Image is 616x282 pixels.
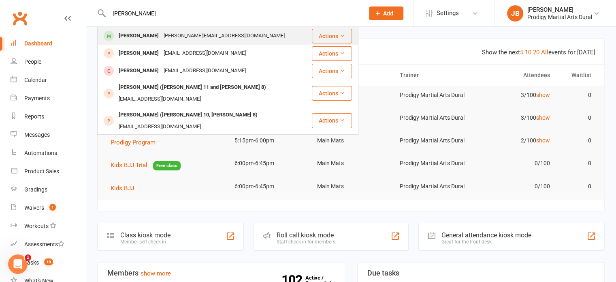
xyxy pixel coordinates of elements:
td: 0 [557,108,599,127]
a: Clubworx [10,8,30,28]
td: 0 [557,131,599,150]
div: [EMAIL_ADDRESS][DOMAIN_NAME] [116,121,203,133]
a: Automations [11,144,85,162]
div: People [24,58,41,65]
a: Assessments [11,235,85,254]
a: Payments [11,89,85,108]
div: Dashboard [24,40,52,47]
td: 5:15pm-6:00pm [227,131,310,150]
button: Prodigy Program [111,138,161,147]
div: [PERSON_NAME] ([PERSON_NAME] 10, [PERSON_NAME] 8) [116,109,260,121]
div: Workouts [24,223,49,229]
td: 0 [557,154,599,173]
span: Settings [437,4,459,22]
div: [PERSON_NAME][EMAIL_ADDRESS][DOMAIN_NAME] [161,30,287,42]
td: 0 [557,86,599,105]
td: Main Mats [310,154,392,173]
div: General attendance kiosk mode [441,231,531,239]
div: Gradings [24,186,47,193]
div: [PERSON_NAME] [527,6,592,13]
div: Show the next events for [DATE] [482,47,595,57]
div: Reports [24,113,44,120]
div: Staff check-in for members [277,239,335,245]
input: Search... [107,8,358,19]
a: 10 [525,49,531,56]
span: Prodigy Program [111,139,156,146]
a: Tasks 18 [11,254,85,272]
div: Waivers [24,205,44,211]
button: Actions [312,29,352,43]
h3: Due tasks [367,269,595,277]
span: Free class [153,161,181,170]
button: Kids BJJ TrialFree class [111,160,181,170]
a: Messages [11,126,85,144]
a: 20 [533,49,539,56]
div: Messages [24,131,50,138]
a: show [536,137,550,144]
a: All [541,49,548,56]
span: Add [383,10,393,17]
td: Main Mats [310,177,392,196]
div: Calendar [24,77,47,83]
a: show [536,92,550,98]
div: [PERSON_NAME] [116,47,161,59]
td: Main Mats [310,131,392,150]
a: Calendar [11,71,85,89]
a: Product Sales [11,162,85,181]
a: 5 [520,49,523,56]
button: Add [369,6,403,20]
td: Prodigy Martial Arts Dural [392,86,475,105]
div: Roll call kiosk mode [277,231,335,239]
div: Assessments [24,241,64,248]
div: Tasks [24,259,39,266]
span: 1 [25,254,31,261]
a: Reports [11,108,85,126]
iframe: Intercom live chat [8,254,28,274]
button: Actions [312,46,352,61]
div: [EMAIL_ADDRESS][DOMAIN_NAME] [161,65,248,77]
a: Dashboard [11,34,85,53]
th: Waitlist [557,65,599,86]
td: 3/100 [475,86,557,105]
td: 2/100 [475,131,557,150]
div: Automations [24,150,57,156]
td: 0/100 [475,154,557,173]
div: Member self check-in [120,239,171,245]
div: [PERSON_NAME] [116,65,161,77]
a: Gradings [11,181,85,199]
div: Payments [24,95,50,101]
h3: Members [107,269,335,277]
td: 3/100 [475,108,557,127]
div: Product Sales [24,168,59,174]
div: Class kiosk mode [120,231,171,239]
button: Kids BJJ [111,183,140,193]
th: Attendees [475,65,557,86]
span: Kids BJJ Trial [111,161,147,169]
a: Workouts [11,217,85,235]
td: 6:00pm-6:45pm [227,177,310,196]
button: Actions [312,113,352,128]
a: show [536,114,550,121]
div: [EMAIL_ADDRESS][DOMAIN_NAME] [161,47,248,59]
span: Kids BJJ [111,185,134,192]
td: Prodigy Martial Arts Dural [392,154,475,173]
td: 0 [557,177,599,196]
div: [PERSON_NAME] ([PERSON_NAME] 11 and [PERSON_NAME] 8) [116,82,269,93]
button: Actions [312,64,352,78]
span: 18 [44,258,53,265]
td: 6:00pm-6:45pm [227,154,310,173]
div: [EMAIL_ADDRESS][DOMAIN_NAME] [116,93,203,105]
button: Actions [312,86,352,101]
div: JB [507,5,523,22]
td: Prodigy Martial Arts Dural [392,131,475,150]
a: show more [141,270,171,277]
div: Prodigy Martial Arts Dural [527,13,592,21]
a: Waivers 1 [11,199,85,217]
span: 1 [49,204,56,211]
th: Trainer [392,65,475,86]
td: 0/100 [475,177,557,196]
div: [PERSON_NAME] [116,30,161,42]
a: People [11,53,85,71]
td: Prodigy Martial Arts Dural [392,177,475,196]
td: Prodigy Martial Arts Dural [392,108,475,127]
